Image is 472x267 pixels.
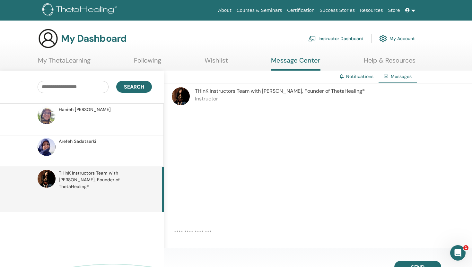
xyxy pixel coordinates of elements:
img: chalkboard-teacher.svg [308,36,316,41]
a: Success Stories [317,4,357,16]
span: Search [124,83,144,90]
a: Instructor Dashboard [308,31,363,46]
a: Certification [284,4,317,16]
img: generic-user-icon.jpg [38,28,58,49]
a: Wishlist [205,56,228,69]
a: My ThetaLearning [38,56,91,69]
p: Instructor [195,95,365,103]
span: 1 [463,245,468,250]
img: default.jpg [38,138,56,156]
img: default.jpg [172,87,190,105]
span: Hanieh [PERSON_NAME] [59,106,111,113]
a: Store [386,4,403,16]
a: Resources [357,4,386,16]
span: THInK Instructors Team with [PERSON_NAME], Founder of ThetaHealing® [195,88,365,94]
img: default.jpg [38,170,56,188]
img: cog.svg [379,33,387,44]
span: Arefeh Sadatserki [59,138,96,145]
iframe: Intercom live chat [450,245,466,261]
a: My Account [379,31,415,46]
h3: My Dashboard [61,33,127,44]
a: Notifications [346,73,373,79]
button: Search [116,81,152,93]
span: THInK Instructors Team with [PERSON_NAME], Founder of ThetaHealing® [59,170,150,190]
a: About [215,4,234,16]
a: Help & Resources [364,56,415,69]
span: Messages [391,73,412,79]
img: logo.png [42,3,119,18]
a: Message Center [271,56,320,71]
a: Following [134,56,161,69]
img: default.jpg [38,106,56,124]
a: Courses & Seminars [234,4,285,16]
